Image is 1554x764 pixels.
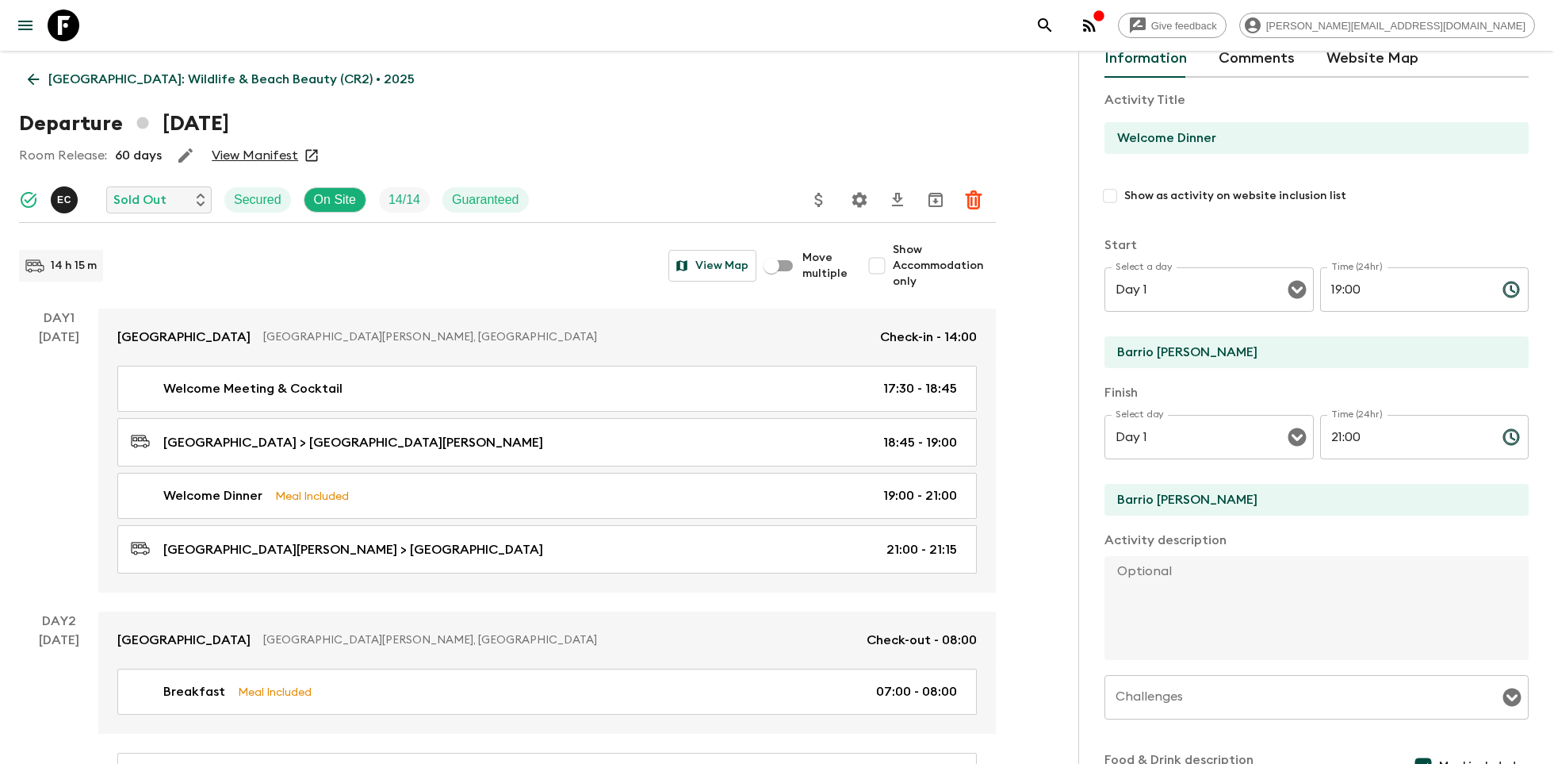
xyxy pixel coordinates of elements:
input: Start Location [1104,336,1516,368]
svg: Synced Successfully [19,190,38,209]
button: View Map [668,250,756,282]
p: 17:30 - 18:45 [883,379,957,398]
p: 19:00 - 21:00 [883,486,957,505]
button: Settings [844,184,875,216]
span: Give feedback [1143,20,1226,32]
p: [GEOGRAPHIC_DATA][PERSON_NAME] > [GEOGRAPHIC_DATA] [163,540,543,559]
p: Check-in - 14:00 [880,328,977,347]
p: [GEOGRAPHIC_DATA] > [GEOGRAPHIC_DATA][PERSON_NAME] [163,433,543,452]
span: Move multiple [802,250,848,282]
div: On Site [304,187,366,213]
a: View Manifest [212,148,298,163]
p: Guaranteed [452,190,519,209]
button: Website Map [1326,40,1418,78]
div: [PERSON_NAME][EMAIL_ADDRESS][DOMAIN_NAME] [1239,13,1535,38]
div: [DATE] [39,328,79,593]
p: Day 1 [19,309,98,328]
p: [GEOGRAPHIC_DATA] [117,631,251,650]
button: Information [1104,40,1187,78]
p: Breakfast [163,682,225,701]
span: Show as activity on website inclusion list [1124,188,1346,204]
button: Choose time, selected time is 9:00 PM [1495,421,1527,453]
button: Download CSV [882,184,913,216]
span: [PERSON_NAME][EMAIL_ADDRESS][DOMAIN_NAME] [1257,20,1534,32]
input: hh:mm [1320,415,1490,459]
p: Start [1104,236,1529,255]
button: Delete [958,184,989,216]
p: [GEOGRAPHIC_DATA]: Wildlife & Beach Beauty (CR2) • 2025 [48,70,415,89]
button: Update Price, Early Bird Discount and Costs [803,184,835,216]
p: 14 / 14 [388,190,420,209]
input: E.g Hozuagawa boat tour [1104,122,1516,154]
button: Open [1286,426,1308,448]
span: Show Accommodation only [893,242,996,290]
p: Check-out - 08:00 [867,631,977,650]
p: 07:00 - 08:00 [876,682,957,701]
a: Welcome DinnerMeal Included19:00 - 21:00 [117,473,977,519]
p: 21:00 - 21:15 [886,540,957,559]
p: Activity description [1104,531,1529,550]
button: EC [51,186,81,213]
button: Open [1286,278,1308,301]
p: 14 h 15 m [51,258,97,274]
p: E C [57,194,71,206]
a: [GEOGRAPHIC_DATA][GEOGRAPHIC_DATA][PERSON_NAME], [GEOGRAPHIC_DATA]Check-in - 14:00 [98,309,996,366]
p: Secured [234,190,281,209]
p: Welcome Meeting & Cocktail [163,379,343,398]
p: Meal Included [275,487,349,505]
a: BreakfastMeal Included07:00 - 08:00 [117,669,977,715]
input: End Location (leave blank if same as Start) [1104,484,1516,516]
div: Trip Fill [379,187,430,213]
label: Select a day [1116,260,1172,274]
p: Room Release: [19,146,107,165]
a: [GEOGRAPHIC_DATA] > [GEOGRAPHIC_DATA][PERSON_NAME]18:45 - 19:00 [117,418,977,466]
a: Welcome Meeting & Cocktail17:30 - 18:45 [117,366,977,412]
p: Day 2 [19,612,98,631]
p: [GEOGRAPHIC_DATA] [117,328,251,347]
p: [GEOGRAPHIC_DATA][PERSON_NAME], [GEOGRAPHIC_DATA] [263,632,854,648]
p: 60 days [115,146,162,165]
h1: Departure [DATE] [19,108,229,140]
a: [GEOGRAPHIC_DATA][GEOGRAPHIC_DATA][PERSON_NAME], [GEOGRAPHIC_DATA]Check-out - 08:00 [98,612,996,669]
p: Activity Title [1104,90,1529,109]
span: Eduardo Caravaca [51,191,81,204]
p: On Site [314,190,356,209]
button: Choose time, selected time is 7:00 PM [1495,274,1527,305]
label: Time (24hr) [1331,260,1383,274]
button: Open [1501,686,1523,708]
button: Comments [1219,40,1295,78]
p: Sold Out [113,190,166,209]
p: Finish [1104,383,1529,402]
a: Give feedback [1118,13,1227,38]
label: Time (24hr) [1331,408,1383,421]
input: hh:mm [1320,267,1490,312]
button: search adventures [1029,10,1061,41]
p: Welcome Dinner [163,486,262,505]
p: 18:45 - 19:00 [883,433,957,452]
button: menu [10,10,41,41]
p: [GEOGRAPHIC_DATA][PERSON_NAME], [GEOGRAPHIC_DATA] [263,329,867,345]
div: Secured [224,187,291,213]
label: Select day [1116,408,1164,421]
a: [GEOGRAPHIC_DATA]: Wildlife & Beach Beauty (CR2) • 2025 [19,63,423,95]
a: [GEOGRAPHIC_DATA][PERSON_NAME] > [GEOGRAPHIC_DATA]21:00 - 21:15 [117,525,977,574]
button: Archive (Completed, Cancelled or Unsynced Departures only) [920,184,951,216]
p: Meal Included [238,683,312,701]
